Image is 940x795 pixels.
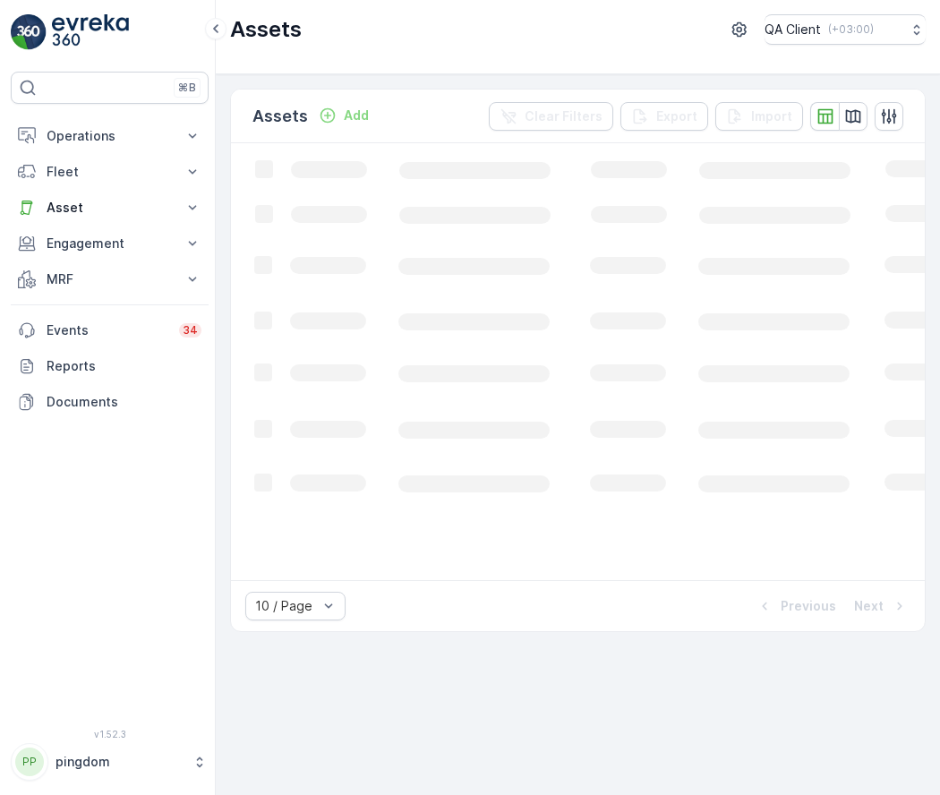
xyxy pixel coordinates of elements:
[656,107,697,125] p: Export
[11,348,209,384] a: Reports
[183,323,198,338] p: 34
[854,597,884,615] p: Next
[178,81,196,95] p: ⌘B
[11,190,209,226] button: Asset
[47,270,173,288] p: MRF
[11,743,209,781] button: PPpingdom
[525,107,602,125] p: Clear Filters
[47,163,173,181] p: Fleet
[11,312,209,348] a: Events34
[252,104,308,129] p: Assets
[15,748,44,776] div: PP
[620,102,708,131] button: Export
[47,127,173,145] p: Operations
[56,753,184,771] p: pingdom
[344,107,369,124] p: Add
[781,597,836,615] p: Previous
[47,357,201,375] p: Reports
[230,15,302,44] p: Assets
[751,107,792,125] p: Import
[47,321,168,339] p: Events
[765,21,821,38] p: QA Client
[754,595,838,617] button: Previous
[11,154,209,190] button: Fleet
[828,22,874,37] p: ( +03:00 )
[11,226,209,261] button: Engagement
[852,595,910,617] button: Next
[47,199,173,217] p: Asset
[52,14,129,50] img: logo_light-DOdMpM7g.png
[11,729,209,739] span: v 1.52.3
[715,102,803,131] button: Import
[312,105,376,126] button: Add
[765,14,926,45] button: QA Client(+03:00)
[11,384,209,420] a: Documents
[11,118,209,154] button: Operations
[11,261,209,297] button: MRF
[11,14,47,50] img: logo
[47,393,201,411] p: Documents
[47,235,173,252] p: Engagement
[489,102,613,131] button: Clear Filters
